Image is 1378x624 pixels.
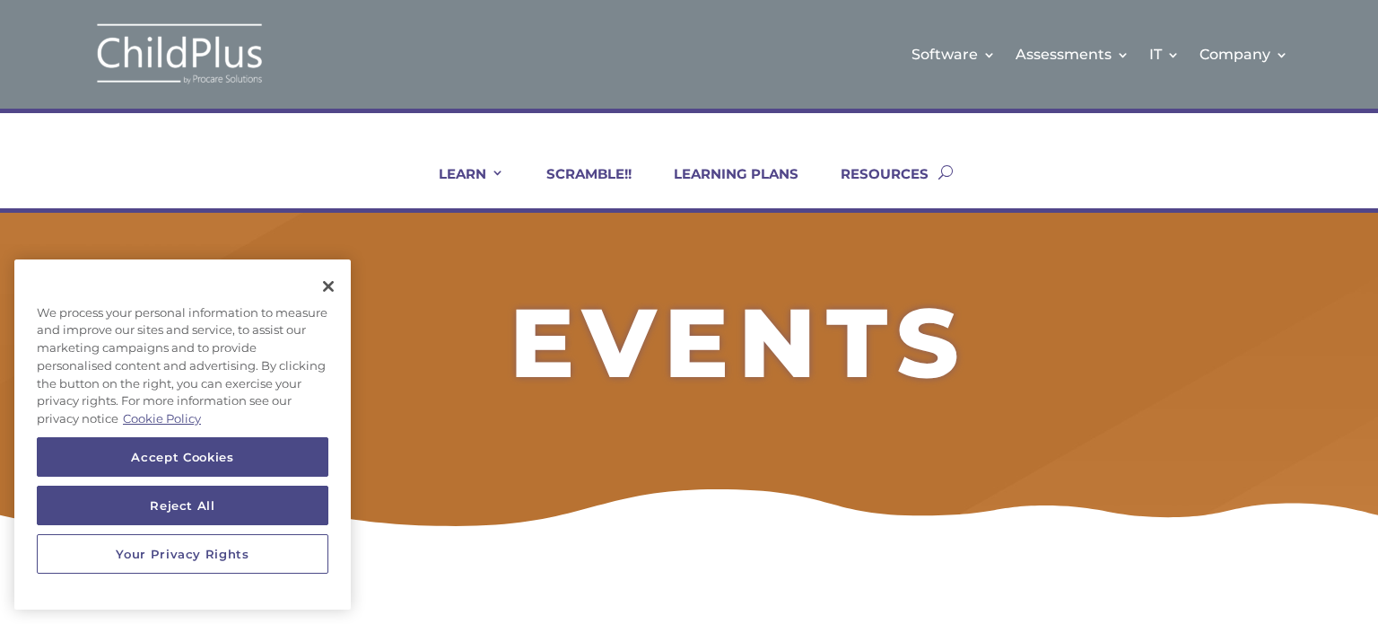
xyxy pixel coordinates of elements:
h2: EVENTS [165,294,1313,400]
a: LEARN [416,165,504,208]
a: Software [911,18,996,91]
a: RESOURCES [818,165,929,208]
div: Privacy [14,259,351,610]
a: Company [1199,18,1288,91]
a: SCRAMBLE!! [524,165,632,208]
a: LEARNING PLANS [651,165,798,208]
button: Close [309,267,348,306]
a: More information about your privacy, opens in a new tab [123,411,201,426]
div: We process your personal information to measure and improve our sites and service, to assist our ... [14,295,351,437]
div: Cookie banner [14,259,351,610]
button: Accept Cookies [37,437,328,477]
button: Your Privacy Rights [37,534,328,574]
button: Reject All [37,486,328,525]
a: Assessments [1016,18,1129,91]
a: IT [1149,18,1180,91]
